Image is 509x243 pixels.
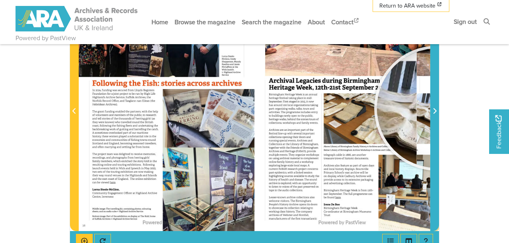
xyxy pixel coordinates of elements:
[489,109,509,154] a: Would you like to provide feedback?
[239,12,305,33] a: Search the magazine
[379,2,435,10] span: Return to ARA website
[451,11,480,32] a: Sign out
[171,12,239,33] a: Browse the magazine
[328,12,363,33] a: Contact
[16,33,76,43] a: Powered by PastView
[16,2,139,36] a: ARA - ARC Magazine | Powered by PastView logo
[494,115,503,149] span: Feedback
[305,12,328,33] a: About
[16,6,139,31] img: ARA - ARC Magazine | Powered by PastView
[148,12,171,33] a: Home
